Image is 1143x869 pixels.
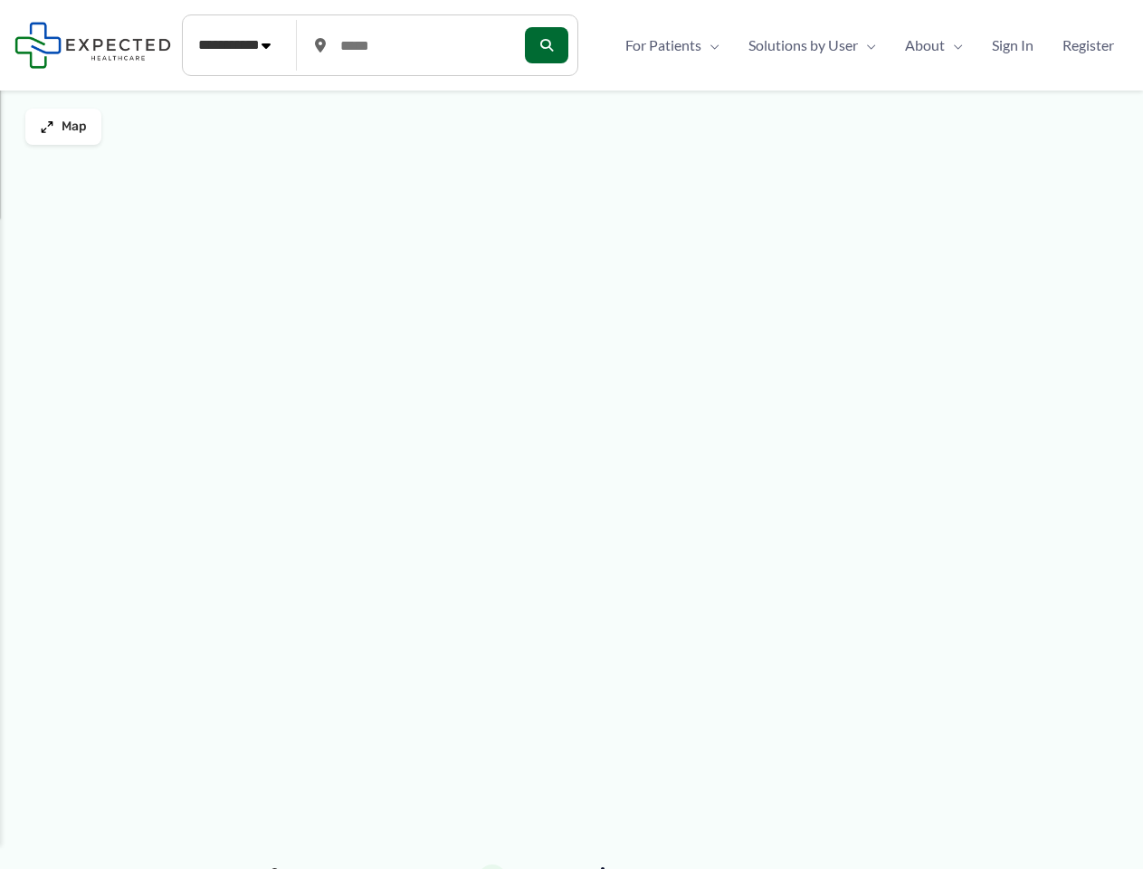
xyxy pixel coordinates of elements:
span: Menu Toggle [701,32,719,59]
span: About [905,32,945,59]
span: Menu Toggle [858,32,876,59]
img: Maximize [40,119,54,134]
a: Solutions by UserMenu Toggle [734,32,891,59]
span: For Patients [625,32,701,59]
a: Sign In [977,32,1048,59]
img: Expected Healthcare Logo - side, dark font, small [14,22,171,68]
span: Sign In [992,32,1033,59]
span: Register [1062,32,1114,59]
a: Register [1048,32,1129,59]
a: For PatientsMenu Toggle [611,32,734,59]
span: Solutions by User [748,32,858,59]
a: AboutMenu Toggle [891,32,977,59]
button: Map [25,109,101,145]
span: Map [62,119,87,135]
span: Menu Toggle [945,32,963,59]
